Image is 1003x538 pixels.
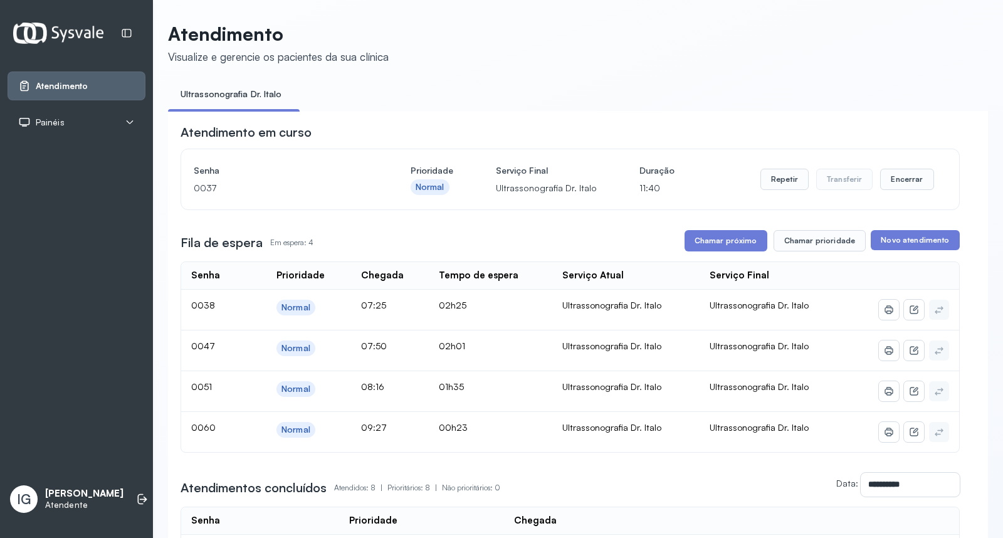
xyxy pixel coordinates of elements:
[880,169,933,190] button: Encerrar
[281,343,310,354] div: Normal
[45,500,123,510] p: Atendente
[381,483,382,492] span: |
[411,162,453,179] h4: Prioridade
[496,162,597,179] h4: Serviço Final
[710,300,809,310] span: Ultrassonografia Dr. Italo
[439,270,518,282] div: Tempo de espera
[871,230,959,250] button: Novo atendimento
[562,381,690,393] div: Ultrassonografia Dr. Italo
[194,162,368,179] h4: Senha
[361,340,387,351] span: 07:50
[361,422,387,433] span: 09:27
[710,340,809,351] span: Ultrassonografia Dr. Italo
[168,84,295,105] a: Ultrassonografia Dr. Italo
[18,80,135,92] a: Atendimento
[639,162,675,179] h4: Duração
[514,515,557,527] div: Chegada
[194,179,368,197] p: 0037
[439,300,466,310] span: 02h25
[45,488,123,500] p: [PERSON_NAME]
[639,179,675,197] p: 11:40
[36,81,88,92] span: Atendimento
[439,422,468,433] span: 00h23
[349,515,397,527] div: Prioridade
[562,300,690,311] div: Ultrassonografia Dr. Italo
[181,124,312,141] h3: Atendimento em curso
[276,270,325,282] div: Prioridade
[36,117,65,128] span: Painéis
[836,478,858,488] label: Data:
[562,270,624,282] div: Serviço Atual
[685,230,767,251] button: Chamar próximo
[562,340,690,352] div: Ultrassonografia Dr. Italo
[442,479,500,497] p: Não prioritários: 0
[361,381,384,392] span: 08:16
[191,300,215,310] span: 0038
[168,50,389,63] div: Visualize e gerencie os pacientes da sua clínica
[387,479,442,497] p: Prioritários: 8
[361,300,386,310] span: 07:25
[439,381,464,392] span: 01h35
[760,169,809,190] button: Repetir
[496,179,597,197] p: Ultrassonografia Dr. Italo
[562,422,690,433] div: Ultrassonografia Dr. Italo
[270,234,313,251] p: Em espera: 4
[774,230,866,251] button: Chamar prioridade
[181,234,263,251] h3: Fila de espera
[191,340,215,351] span: 0047
[191,515,220,527] div: Senha
[435,483,437,492] span: |
[416,182,444,193] div: Normal
[281,302,310,313] div: Normal
[191,270,220,282] div: Senha
[710,422,809,433] span: Ultrassonografia Dr. Italo
[191,381,212,392] span: 0051
[439,340,465,351] span: 02h01
[816,169,873,190] button: Transferir
[361,270,404,282] div: Chegada
[181,479,327,497] h3: Atendimentos concluídos
[13,23,103,43] img: Logotipo do estabelecimento
[710,270,769,282] div: Serviço Final
[710,381,809,392] span: Ultrassonografia Dr. Italo
[281,384,310,394] div: Normal
[191,422,216,433] span: 0060
[334,479,387,497] p: Atendidos: 8
[168,23,389,45] p: Atendimento
[281,425,310,435] div: Normal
